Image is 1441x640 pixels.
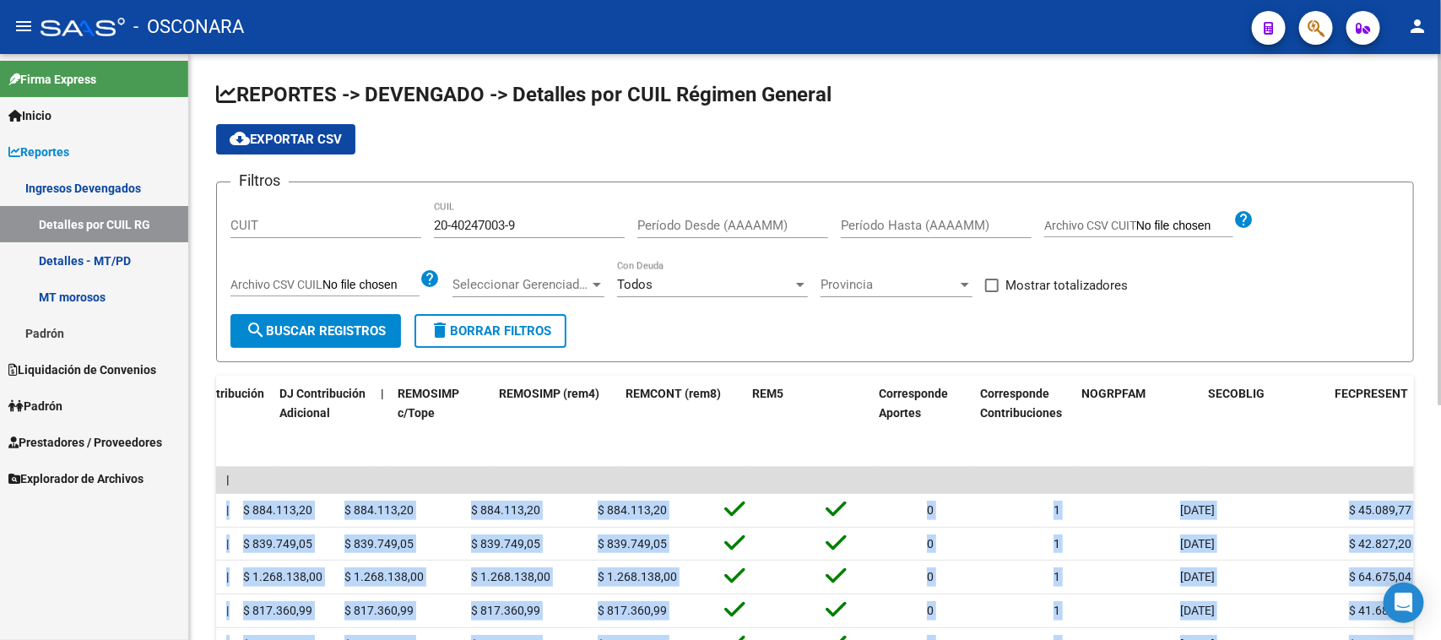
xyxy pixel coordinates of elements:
[598,537,667,551] span: $ 839.749,05
[1005,275,1128,296] span: Mostrar totalizadores
[1082,387,1146,400] span: NOGRPFAM
[493,376,620,469] datatable-header-cell: REMOSIMP (rem4)
[1349,570,1411,583] span: $ 64.675,04
[880,387,949,420] span: Corresponde Aportes
[1180,503,1215,517] span: [DATE]
[598,503,667,517] span: $ 884.113,20
[398,387,460,420] span: REMOSIMP c/Tope
[1349,604,1411,617] span: $ 41.685,41
[226,570,229,583] span: |
[1044,219,1136,232] span: Archivo CSV CUIT
[243,503,312,517] span: $ 884.113,20
[230,314,401,348] button: Buscar Registros
[927,537,934,551] span: 0
[8,433,162,452] span: Prestadores / Proveedores
[981,387,1063,420] span: Corresponde Contribuciones
[420,268,440,289] mat-icon: help
[230,278,322,291] span: Archivo CSV CUIL
[243,570,322,583] span: $ 1.268.138,00
[617,277,653,292] span: Todos
[216,124,355,155] button: Exportar CSV
[382,387,385,400] span: |
[1180,604,1215,617] span: [DATE]
[746,376,873,469] datatable-header-cell: REM5
[1349,503,1411,517] span: $ 45.089,77
[230,128,250,149] mat-icon: cloud_download
[1054,537,1060,551] span: 1
[1202,376,1329,469] datatable-header-cell: SECOBLIG
[1335,387,1409,400] span: FECPRESENT
[1384,583,1424,623] div: Open Intercom Messenger
[1054,604,1060,617] span: 1
[471,604,540,617] span: $ 817.360,99
[1180,570,1215,583] span: [DATE]
[927,503,934,517] span: 0
[1180,537,1215,551] span: [DATE]
[414,314,566,348] button: Borrar Filtros
[322,278,420,293] input: Archivo CSV CUIL
[1407,16,1427,36] mat-icon: person
[246,320,266,340] mat-icon: search
[1233,209,1254,230] mat-icon: help
[8,469,144,488] span: Explorador de Archivos
[172,376,274,469] datatable-header-cell: DJ Contribución
[598,570,677,583] span: $ 1.268.138,00
[620,376,746,469] datatable-header-cell: REMCONT (rem8)
[8,397,62,415] span: Padrón
[344,604,414,617] span: $ 817.360,99
[230,132,342,147] span: Exportar CSV
[1054,570,1060,583] span: 1
[243,604,312,617] span: $ 817.360,99
[8,143,69,161] span: Reportes
[1054,503,1060,517] span: 1
[243,537,312,551] span: $ 839.749,05
[8,361,156,379] span: Liquidación de Convenios
[344,503,414,517] span: $ 884.113,20
[226,537,229,551] span: |
[230,169,289,193] h3: Filtros
[133,8,244,46] span: - OSCONARA
[280,387,366,420] span: DJ Contribución Adicional
[927,604,934,617] span: 0
[226,503,229,517] span: |
[1075,376,1202,469] datatable-header-cell: NOGRPFAM
[274,376,375,469] datatable-header-cell: DJ Contribución Adicional
[626,387,722,400] span: REMCONT (rem8)
[375,376,392,469] datatable-header-cell: |
[471,570,550,583] span: $ 1.268.138,00
[821,277,957,292] span: Provincia
[8,106,51,125] span: Inicio
[974,376,1075,469] datatable-header-cell: Corresponde Contribuciones
[430,323,551,339] span: Borrar Filtros
[873,376,974,469] datatable-header-cell: Corresponde Aportes
[471,503,540,517] span: $ 884.113,20
[8,70,96,89] span: Firma Express
[1136,219,1233,234] input: Archivo CSV CUIT
[344,537,414,551] span: $ 839.749,05
[226,473,230,486] span: |
[216,83,832,106] span: REPORTES -> DEVENGADO -> Detalles por CUIL Régimen General
[344,570,424,583] span: $ 1.268.138,00
[927,570,934,583] span: 0
[500,387,600,400] span: REMOSIMP (rem4)
[471,537,540,551] span: $ 839.749,05
[226,604,229,617] span: |
[598,604,667,617] span: $ 817.360,99
[179,387,265,400] span: DJ Contribución
[452,277,589,292] span: Seleccionar Gerenciador
[392,376,493,469] datatable-header-cell: REMOSIMP c/Tope
[246,323,386,339] span: Buscar Registros
[1349,537,1411,551] span: $ 42.827,20
[430,320,450,340] mat-icon: delete
[753,387,784,400] span: REM5
[14,16,34,36] mat-icon: menu
[1209,387,1265,400] span: SECOBLIG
